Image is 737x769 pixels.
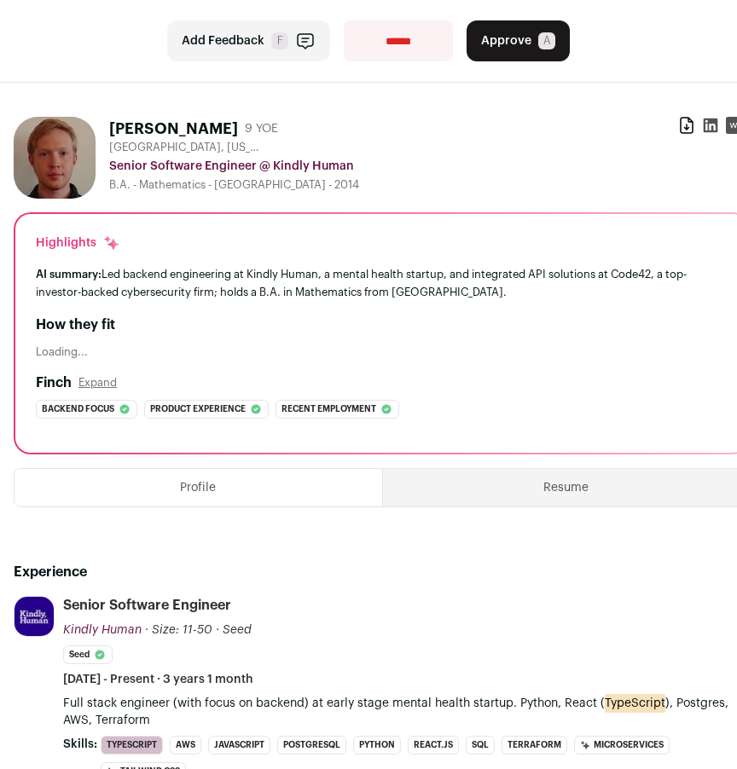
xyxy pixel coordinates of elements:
div: Led backend engineering at Kindly Human, a mental health startup, and integrated API solutions at... [36,265,728,301]
span: F [271,32,288,49]
span: AI summary: [36,269,102,280]
li: JavaScript [208,736,270,755]
div: 9 YOE [245,120,278,137]
li: Terraform [502,736,567,755]
li: AWS [170,736,201,755]
div: Senior Software Engineer [63,596,231,615]
li: TypeScript [101,736,163,755]
span: A [538,32,555,49]
span: Product experience [150,401,246,418]
span: Add Feedback [182,32,264,49]
span: Approve [481,32,531,49]
button: Add Feedback F [167,20,330,61]
li: PostgreSQL [277,736,346,755]
div: Highlights [36,234,120,252]
span: [DATE] - Present · 3 years 1 month [63,671,253,688]
span: Recent employment [281,401,376,418]
h2: Finch [36,373,72,393]
span: · Size: 11-50 [145,624,212,636]
span: [GEOGRAPHIC_DATA], [US_STATE], [GEOGRAPHIC_DATA] [109,141,263,154]
img: 2acf9c323fc29e34e4674aeb7b986831993f092ec118508909eac60ca6df4756.jpg [14,117,96,199]
span: · [216,622,219,639]
li: Python [353,736,401,755]
li: Seed [63,645,113,664]
mark: TypeScript [605,694,665,713]
h2: How they fit [36,315,728,335]
div: Loading... [36,345,728,359]
h1: [PERSON_NAME] [109,117,238,141]
li: Microservices [574,736,670,755]
span: Seed [223,624,252,636]
span: Backend focus [42,401,114,418]
span: Skills: [63,736,97,753]
button: Approve A [467,20,570,61]
li: React.js [408,736,459,755]
img: a9da0c3f969cad210bcb9da505bff3cc34c70a20290d8323c3415b1118df8650.jpg [15,597,54,636]
button: Expand [78,376,117,390]
span: Kindly Human [63,624,142,636]
li: SQL [466,736,495,755]
button: Profile [15,469,382,506]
